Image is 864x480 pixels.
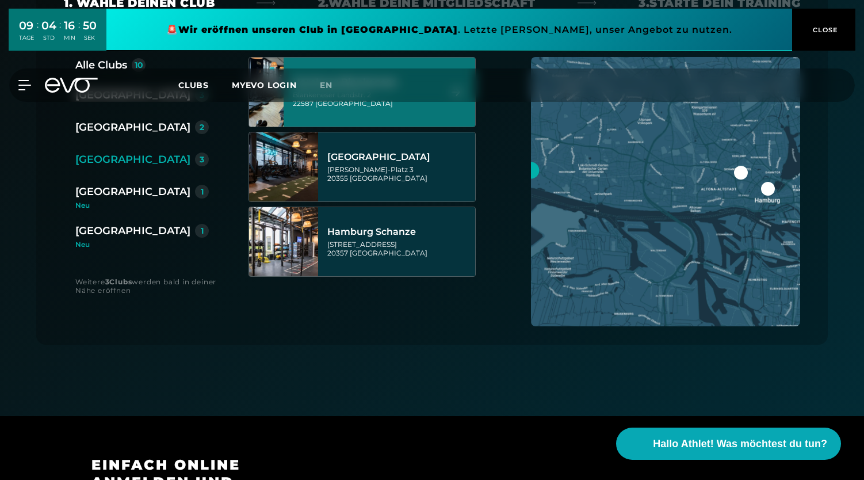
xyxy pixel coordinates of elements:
div: : [59,18,61,49]
div: 3 [200,155,204,163]
div: 2 [200,123,204,131]
div: Hamburg Schanze [327,226,472,238]
div: 50 [83,17,97,34]
div: 04 [41,17,56,34]
div: Neu [75,202,218,209]
div: 16 [64,17,75,34]
div: [GEOGRAPHIC_DATA] [75,119,190,135]
div: [GEOGRAPHIC_DATA] [75,223,190,239]
div: [STREET_ADDRESS] 20357 [GEOGRAPHIC_DATA] [327,240,472,257]
strong: 3 [105,277,110,286]
div: TAGE [19,34,34,42]
strong: Clubs [109,277,132,286]
button: Hallo Athlet! Was möchtest du tun? [616,428,841,460]
div: Neu [75,241,209,248]
div: 09 [19,17,34,34]
div: [GEOGRAPHIC_DATA] [327,151,472,163]
img: Hamburg Stadthausbrücke [249,132,318,201]
span: Hallo Athlet! Was möchtest du tun? [653,436,827,452]
a: en [320,79,346,92]
div: : [78,18,80,49]
div: : [37,18,39,49]
span: CLOSE [810,25,838,35]
div: STD [41,34,56,42]
div: 1 [201,227,204,235]
button: CLOSE [792,9,855,51]
img: map [531,57,800,326]
div: [GEOGRAPHIC_DATA] [75,151,190,167]
span: Clubs [178,80,209,90]
a: MYEVO LOGIN [232,80,297,90]
img: Hamburg Schanze [249,207,318,276]
div: 1 [201,188,204,196]
span: en [320,80,332,90]
div: MIN [64,34,75,42]
div: [PERSON_NAME]-Platz 3 20355 [GEOGRAPHIC_DATA] [327,165,472,182]
a: Clubs [178,79,232,90]
div: SEK [83,34,97,42]
div: Weitere werden bald in deiner Nähe eröffnen [75,277,225,295]
div: [GEOGRAPHIC_DATA] [75,184,190,200]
